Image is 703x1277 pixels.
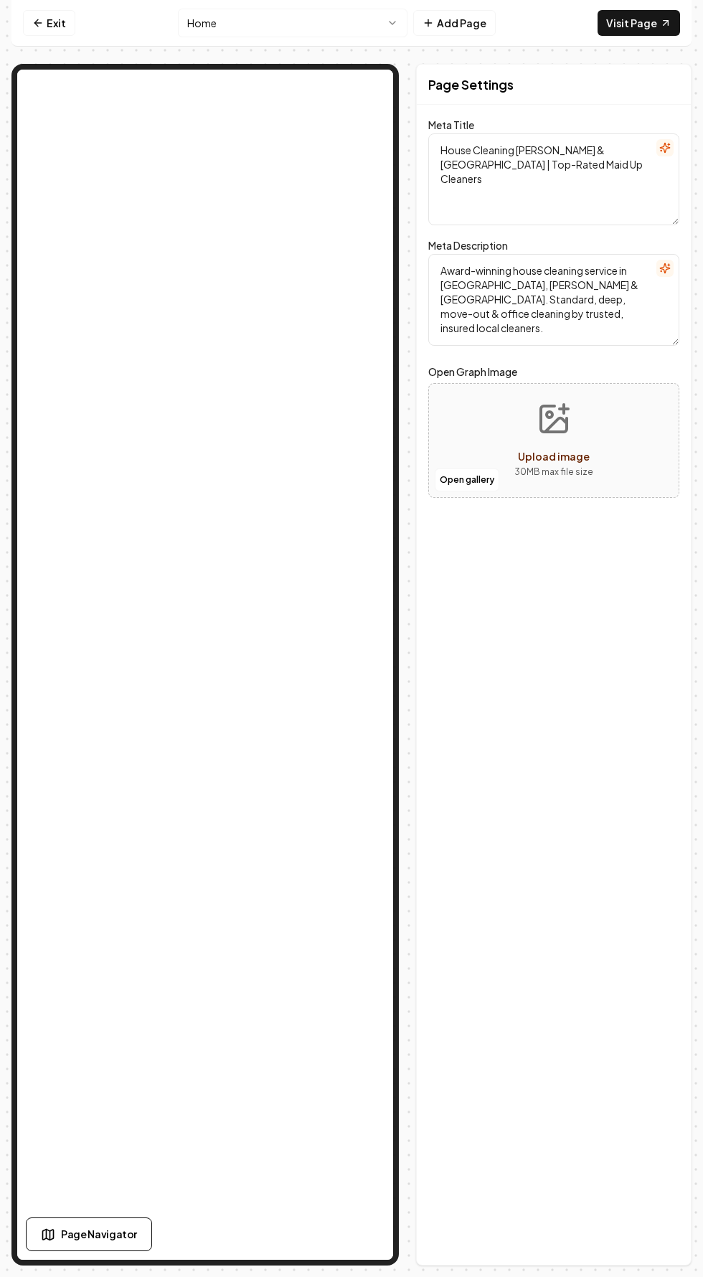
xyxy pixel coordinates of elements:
h2: Page Settings [428,75,514,95]
button: Open gallery [435,468,499,491]
button: Add Page [413,10,496,36]
label: Open Graph Image [428,363,679,380]
a: Exit [23,10,75,36]
label: Meta Title [428,118,474,131]
p: 30 MB max file size [514,465,593,479]
span: Page Navigator [61,1227,137,1242]
button: Upload image [503,390,605,491]
a: Visit Page [598,10,680,36]
button: Page Navigator [26,1217,152,1251]
span: Upload image [518,450,590,463]
label: Meta Description [428,239,508,252]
